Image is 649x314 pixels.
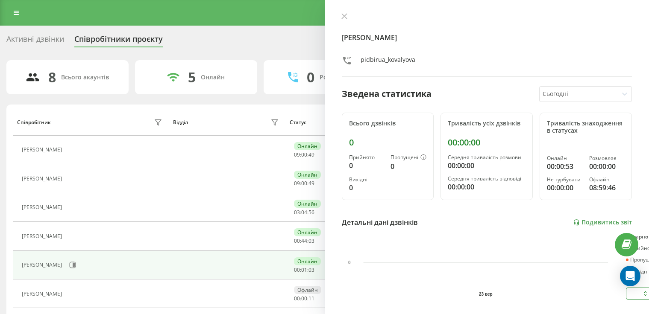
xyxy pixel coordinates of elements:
div: Не турбувати [547,177,582,183]
span: 00 [301,295,307,302]
div: : : [294,267,314,273]
div: : : [294,238,314,244]
div: 8 [48,69,56,85]
div: Розмовляє [589,155,625,161]
div: : : [294,209,314,215]
span: 00 [294,266,300,273]
span: 09 [294,180,300,187]
span: 49 [308,151,314,158]
span: 00 [301,151,307,158]
div: Офлайн [589,177,625,183]
div: Всього акаунтів [61,74,109,81]
div: 00:00:53 [547,161,582,172]
span: 56 [308,209,314,216]
div: 0 [307,69,314,85]
div: : : [294,180,314,186]
div: 00:00:00 [547,183,582,193]
div: 08:59:46 [589,183,625,193]
div: Пропущені [391,154,426,161]
div: Розмовляють [320,74,361,81]
div: [PERSON_NAME] [22,262,64,268]
div: [PERSON_NAME] [22,204,64,210]
div: 00:00:00 [448,160,526,171]
div: 0 [349,160,384,171]
div: [PERSON_NAME] [22,176,64,182]
span: 00 [294,237,300,244]
div: : : [294,152,314,158]
div: Онлайн [294,200,321,208]
div: Всього дзвінків [349,120,427,127]
span: 03 [308,237,314,244]
div: Онлайн [547,155,582,161]
div: Тривалість знаходження в статусах [547,120,625,134]
text: 0 [348,260,351,265]
div: Онлайн [201,74,225,81]
div: 0 [349,137,427,148]
span: 44 [301,237,307,244]
div: [PERSON_NAME] [22,147,64,153]
div: Відділ [173,119,188,125]
div: Середня тривалість відповіді [448,176,526,182]
div: 00:00:00 [448,182,526,192]
div: Співробітник [17,119,51,125]
span: 03 [308,266,314,273]
div: Онлайн [294,142,321,150]
div: Співробітники проєкту [74,35,163,48]
div: [PERSON_NAME] [22,233,64,239]
div: Зведена статистика [342,87,432,100]
span: 01 [301,266,307,273]
div: 5 [188,69,196,85]
div: Детальні дані дзвінків [342,217,418,227]
div: Прийнято [349,154,384,160]
div: Тривалість усіх дзвінків [448,120,526,127]
span: 09 [294,151,300,158]
div: Середня тривалість розмови [448,154,526,160]
div: Онлайн [294,171,321,179]
a: Подивитись звіт [573,219,632,226]
div: Активні дзвінки [6,35,64,48]
div: Онлайн [294,257,321,265]
div: Вихідні [349,177,384,183]
h4: [PERSON_NAME] [342,32,632,43]
span: 04 [301,209,307,216]
div: 00:00:00 [589,161,625,172]
span: 11 [308,295,314,302]
span: 03 [294,209,300,216]
div: pidbirua_kovalyova [361,55,415,68]
div: 0 [391,161,426,172]
div: Статус [290,119,306,125]
div: Open Intercom Messenger [620,266,640,286]
span: 49 [308,180,314,187]
span: 00 [294,295,300,302]
div: Онлайн [294,228,321,236]
span: 00 [301,180,307,187]
text: 23 вер [479,292,493,297]
div: : : [294,296,314,302]
div: 00:00:00 [448,137,526,148]
div: Офлайн [294,286,321,294]
div: 0 [349,183,384,193]
div: [PERSON_NAME] [22,291,64,297]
